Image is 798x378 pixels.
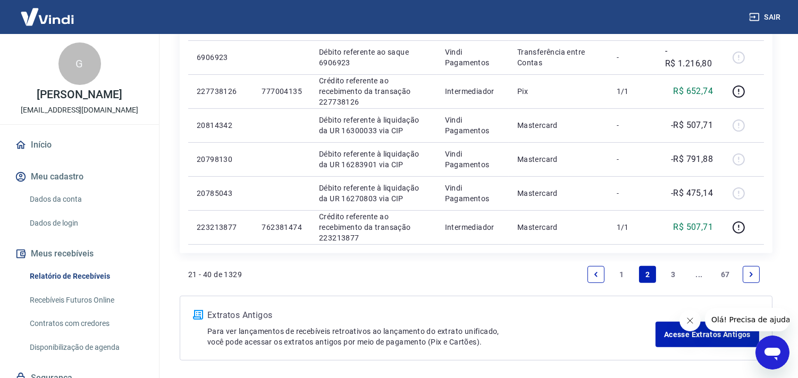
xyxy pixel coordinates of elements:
[445,115,500,136] p: Vindi Pagamentos
[26,289,146,311] a: Recebíveis Futuros Online
[717,266,734,283] a: Page 67
[517,188,600,199] p: Mastercard
[207,326,656,347] p: Para ver lançamentos de recebíveis retroativos ao lançamento do extrato unificado, você pode aces...
[517,120,600,131] p: Mastercard
[445,47,500,68] p: Vindi Pagamentos
[13,165,146,188] button: Meu cadastro
[58,42,101,85] div: G
[671,187,713,200] p: -R$ 475,14
[445,86,500,97] p: Intermediador
[617,120,648,131] p: -
[445,149,500,170] p: Vindi Pagamentos
[262,222,302,233] p: 762381474
[755,336,789,370] iframe: Botão para abrir a janela de mensagens
[665,266,682,283] a: Page 3
[614,266,631,283] a: Page 1
[517,47,600,68] p: Transferência entre Contas
[26,188,146,210] a: Dados da conta
[13,242,146,265] button: Meus recebíveis
[617,86,648,97] p: 1/1
[197,86,245,97] p: 227738126
[319,211,428,243] p: Crédito referente ao recebimento da transação 223213877
[705,308,789,331] iframe: Mensagem da empresa
[617,188,648,199] p: -
[319,75,428,107] p: Crédito referente ao recebimento da transação 227738126
[26,265,146,287] a: Relatório de Recebíveis
[197,154,245,165] p: 20798130
[665,45,713,70] p: -R$ 1.216,80
[26,313,146,334] a: Contratos com credores
[13,1,82,33] img: Vindi
[671,153,713,166] p: -R$ 791,88
[517,154,600,165] p: Mastercard
[262,86,302,97] p: 777004135
[517,222,600,233] p: Mastercard
[26,337,146,358] a: Disponibilização de agenda
[319,149,428,170] p: Débito referente à liquidação da UR 16283901 via CIP
[671,119,713,132] p: -R$ 507,71
[21,105,138,116] p: [EMAIL_ADDRESS][DOMAIN_NAME]
[679,310,701,331] iframe: Fechar mensagem
[207,309,656,322] p: Extratos Antigos
[517,86,600,97] p: Pix
[188,269,242,280] p: 21 - 40 de 1329
[197,222,245,233] p: 223213877
[319,47,428,68] p: Débito referente ao saque 6906923
[617,222,648,233] p: 1/1
[691,266,708,283] a: Jump forward
[319,183,428,204] p: Débito referente à liquidação da UR 16270803 via CIP
[13,133,146,157] a: Início
[6,7,89,16] span: Olá! Precisa de ajuda?
[587,266,604,283] a: Previous page
[639,266,656,283] a: Page 2 is your current page
[583,262,764,287] ul: Pagination
[656,322,759,347] a: Acesse Extratos Antigos
[674,221,713,234] p: R$ 507,71
[197,188,245,199] p: 20785043
[26,212,146,234] a: Dados de login
[37,89,122,100] p: [PERSON_NAME]
[319,115,428,136] p: Débito referente à liquidação da UR 16300033 via CIP
[445,222,500,233] p: Intermediador
[747,7,785,27] button: Sair
[197,120,245,131] p: 20814342
[617,154,648,165] p: -
[617,52,648,63] p: -
[445,183,500,204] p: Vindi Pagamentos
[674,85,713,98] p: R$ 652,74
[197,52,245,63] p: 6906923
[193,310,203,320] img: ícone
[743,266,760,283] a: Next page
